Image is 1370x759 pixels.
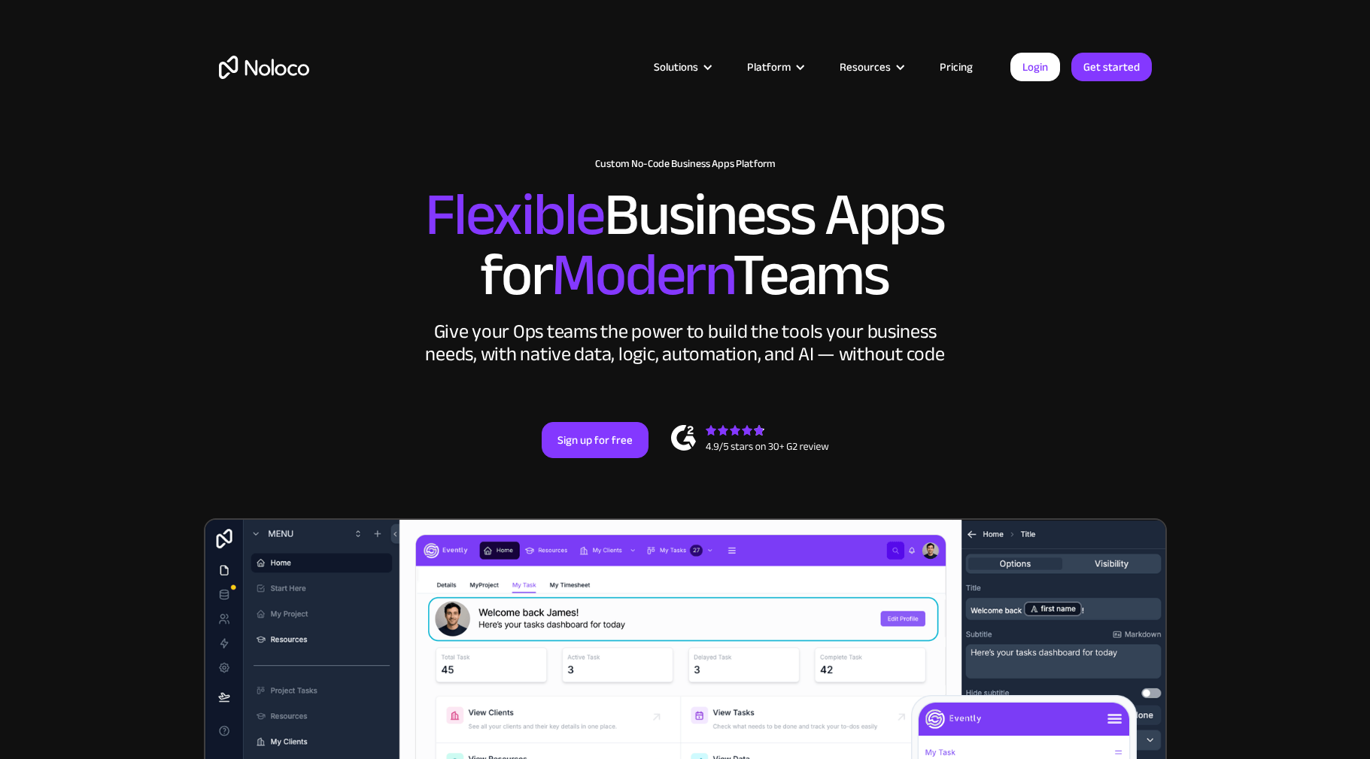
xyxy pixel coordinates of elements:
[840,57,891,77] div: Resources
[921,57,992,77] a: Pricing
[219,158,1152,170] h1: Custom No-Code Business Apps Platform
[821,57,921,77] div: Resources
[551,219,733,331] span: Modern
[654,57,698,77] div: Solutions
[425,159,604,271] span: Flexible
[542,422,649,458] a: Sign up for free
[219,185,1152,305] h2: Business Apps for Teams
[422,320,949,366] div: Give your Ops teams the power to build the tools your business needs, with native data, logic, au...
[219,56,309,79] a: home
[728,57,821,77] div: Platform
[747,57,791,77] div: Platform
[1071,53,1152,81] a: Get started
[1010,53,1060,81] a: Login
[635,57,728,77] div: Solutions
